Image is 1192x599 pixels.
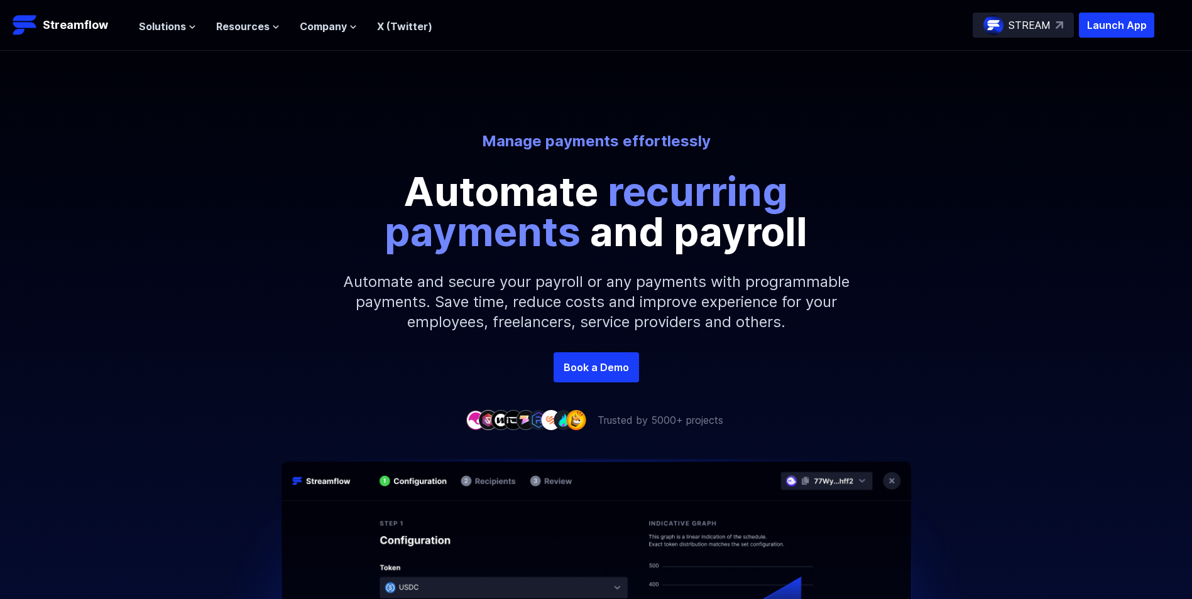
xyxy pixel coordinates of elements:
img: streamflow-logo-circle.png [983,15,1003,35]
img: company-7 [541,410,561,429]
img: company-9 [566,410,586,429]
img: top-right-arrow.svg [1056,21,1063,29]
span: Solutions [139,19,186,34]
p: Automate and secure your payroll or any payments with programmable payments. Save time, reduce co... [326,252,867,352]
img: company-1 [466,410,486,429]
img: company-6 [528,410,549,429]
span: Company [300,19,347,34]
p: Streamflow [43,16,108,34]
img: company-3 [491,410,511,429]
button: Company [300,19,357,34]
p: Automate and payroll [314,171,879,252]
button: Solutions [139,19,196,34]
a: STREAM [973,13,1074,38]
img: company-5 [516,410,536,429]
img: company-8 [554,410,574,429]
img: company-4 [503,410,523,429]
p: STREAM [1009,18,1051,33]
a: Book a Demo [554,352,639,382]
p: Manage payments effortlessly [248,131,944,151]
span: Resources [216,19,270,34]
a: X (Twitter) [377,20,432,33]
button: Launch App [1079,13,1154,38]
img: company-2 [478,410,498,429]
p: Trusted by 5000+ projects [598,413,723,428]
img: Streamflow Logo [13,13,38,38]
button: Resources [216,19,280,34]
a: Streamflow [13,13,126,38]
span: recurring payments [385,167,788,256]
